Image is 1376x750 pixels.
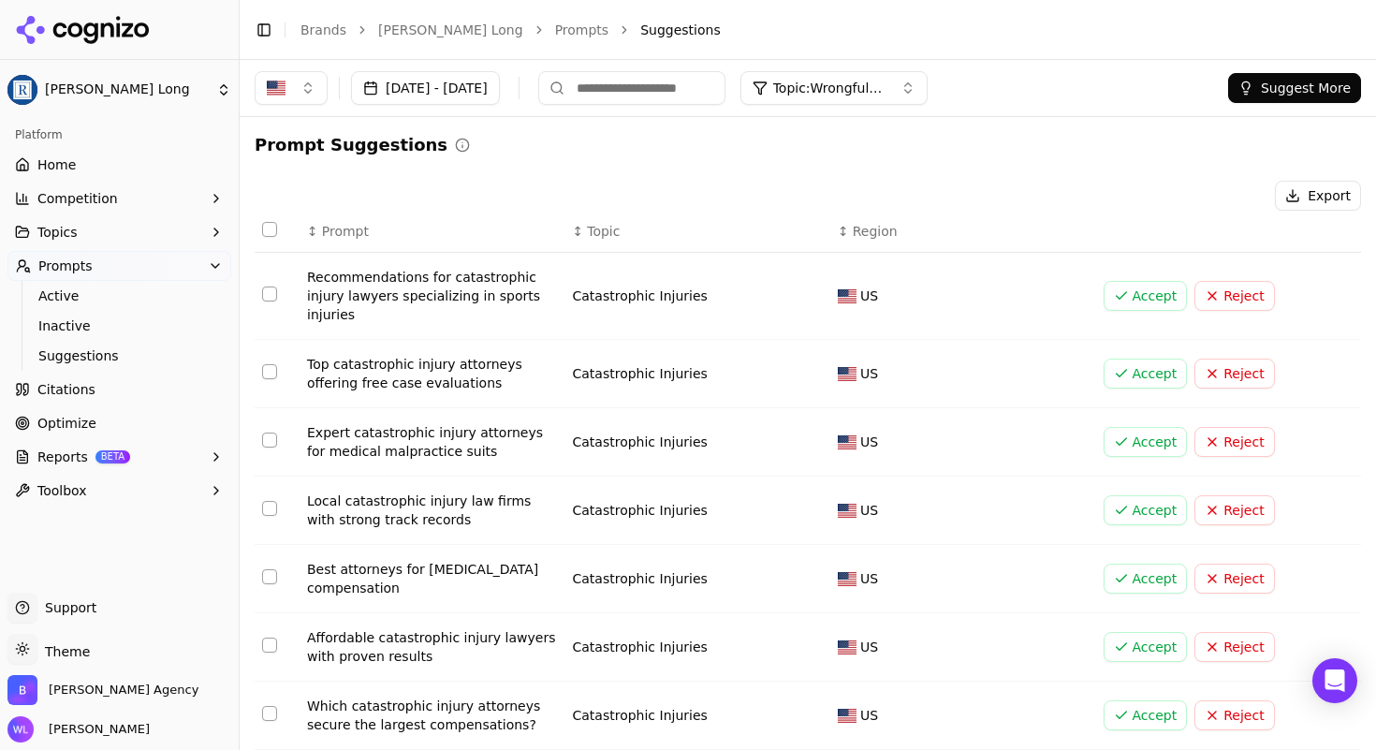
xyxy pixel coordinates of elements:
button: Reject [1194,495,1274,525]
th: Prompt [300,211,565,253]
button: Select row 4 [262,501,277,516]
div: Catastrophic Injuries [573,706,824,725]
span: Prompt [322,222,369,241]
th: Region [830,211,1096,253]
div: Best attorneys for [MEDICAL_DATA] compensation [307,560,558,597]
span: US [860,638,878,656]
button: Select row 1 [262,287,277,301]
span: US [860,364,878,383]
button: Reject [1194,632,1274,662]
div: Catastrophic Injuries [573,501,824,520]
div: Catastrophic Injuries [573,364,824,383]
button: Select row 6 [262,638,277,653]
button: Accept [1104,427,1188,457]
span: Region [853,222,898,241]
span: [PERSON_NAME] [41,721,150,738]
a: Active [31,283,209,309]
span: Suggestions [38,346,201,365]
a: Inactive [31,313,209,339]
button: Select row 5 [262,569,277,584]
div: Expert catastrophic injury attorneys for medical malpractice suits [307,423,558,461]
span: Active [38,287,201,305]
div: Recommendations for catastrophic injury lawyers specializing in sports injuries [307,268,558,324]
button: ReportsBETA [7,442,231,472]
span: US [860,706,878,725]
span: Bob Agency [49,682,198,699]
img: US flag [838,709,856,723]
button: Reject [1194,427,1274,457]
a: [PERSON_NAME] Long [378,21,523,39]
span: Suggestions [640,21,721,39]
span: Toolbox [37,481,87,500]
img: US flag [838,572,856,586]
img: US flag [838,504,856,518]
button: Reject [1194,281,1274,311]
nav: breadcrumb [300,21,1324,39]
div: Local catastrophic injury law firms with strong track records [307,492,558,529]
button: Accept [1104,495,1188,525]
button: Reject [1194,700,1274,730]
button: Accept [1104,632,1188,662]
div: Which catastrophic injury attorneys secure the largest compensations? [307,697,558,734]
div: Catastrophic Injuries [573,287,824,305]
a: Brands [300,22,346,37]
th: Topic [565,211,831,253]
div: ↕Prompt [307,222,558,241]
button: Select all rows [262,222,277,237]
span: Topic [587,222,620,241]
img: United States [267,79,285,97]
button: Accept [1104,281,1188,311]
span: Prompts [38,257,93,275]
a: Optimize [7,408,231,438]
div: Catastrophic Injuries [573,638,824,656]
div: Catastrophic Injuries [573,433,824,451]
span: US [860,569,878,588]
span: US [860,287,878,305]
img: US flag [838,289,856,303]
span: Optimize [37,414,96,433]
span: US [860,501,878,520]
button: Select row 3 [262,433,277,448]
button: Accept [1104,564,1188,594]
img: US flag [838,435,856,449]
div: Open Intercom Messenger [1312,658,1357,703]
button: Reject [1194,564,1274,594]
a: Home [7,150,231,180]
button: Prompts [7,251,231,281]
span: Inactive [38,316,201,335]
img: Bob Agency [7,675,37,705]
div: Affordable catastrophic injury lawyers with proven results [307,628,558,666]
span: [PERSON_NAME] Long [45,81,209,98]
div: Catastrophic Injuries [573,569,824,588]
a: Prompts [555,21,609,39]
button: Topics [7,217,231,247]
img: US flag [838,640,856,654]
img: Regan Zambri Long [7,75,37,105]
button: Select row 2 [262,364,277,379]
span: Competition [37,189,118,208]
span: Home [37,155,76,174]
span: Reports [37,448,88,466]
button: Suggest More [1228,73,1361,103]
span: Citations [37,380,95,399]
button: Open user button [7,716,150,743]
h2: Prompt Suggestions [255,132,447,158]
a: Citations [7,375,231,404]
div: ↕Topic [573,222,824,241]
img: Wendy Lindars [7,716,34,743]
span: Support [37,598,96,617]
button: Export [1275,181,1361,211]
span: Theme [37,644,90,659]
span: BETA [95,450,130,463]
button: Reject [1194,359,1274,389]
span: Topic: Wrongful Death [773,79,886,97]
div: Platform [7,120,231,150]
div: ↕Region [838,222,1089,241]
button: Competition [7,184,231,213]
button: Open organization switcher [7,675,198,705]
button: Toolbox [7,476,231,506]
a: Suggestions [31,343,209,369]
img: US flag [838,367,856,381]
button: Accept [1104,700,1188,730]
button: [DATE] - [DATE] [351,71,500,105]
